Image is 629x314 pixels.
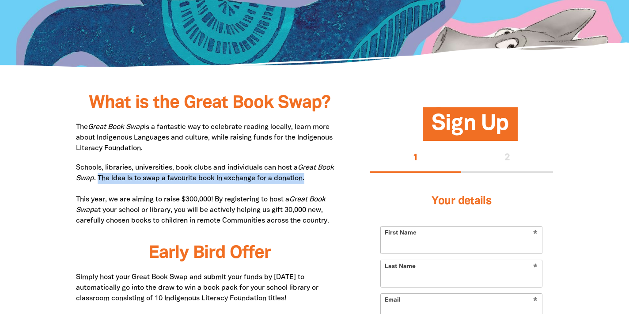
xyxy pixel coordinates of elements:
[76,272,343,304] p: Simply host your Great Book Swap and submit your funds by [DATE] to automatically go into the dra...
[148,245,271,261] span: Early Bird Offer
[88,124,144,130] em: Great Book Swap
[76,122,343,154] p: The is a fantastic way to celebrate reading locally, learn more about Indigenous Languages and cu...
[76,163,343,226] p: Schools, libraries, universities, book clubs and individuals can host a . The idea is to swap a f...
[432,114,508,141] span: Sign Up
[380,184,542,219] h3: Your details
[76,165,334,182] em: Great Book Swap
[76,197,326,213] em: Great Book Swap
[370,145,462,173] button: Stage 1
[89,95,330,111] span: What is the Great Book Swap?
